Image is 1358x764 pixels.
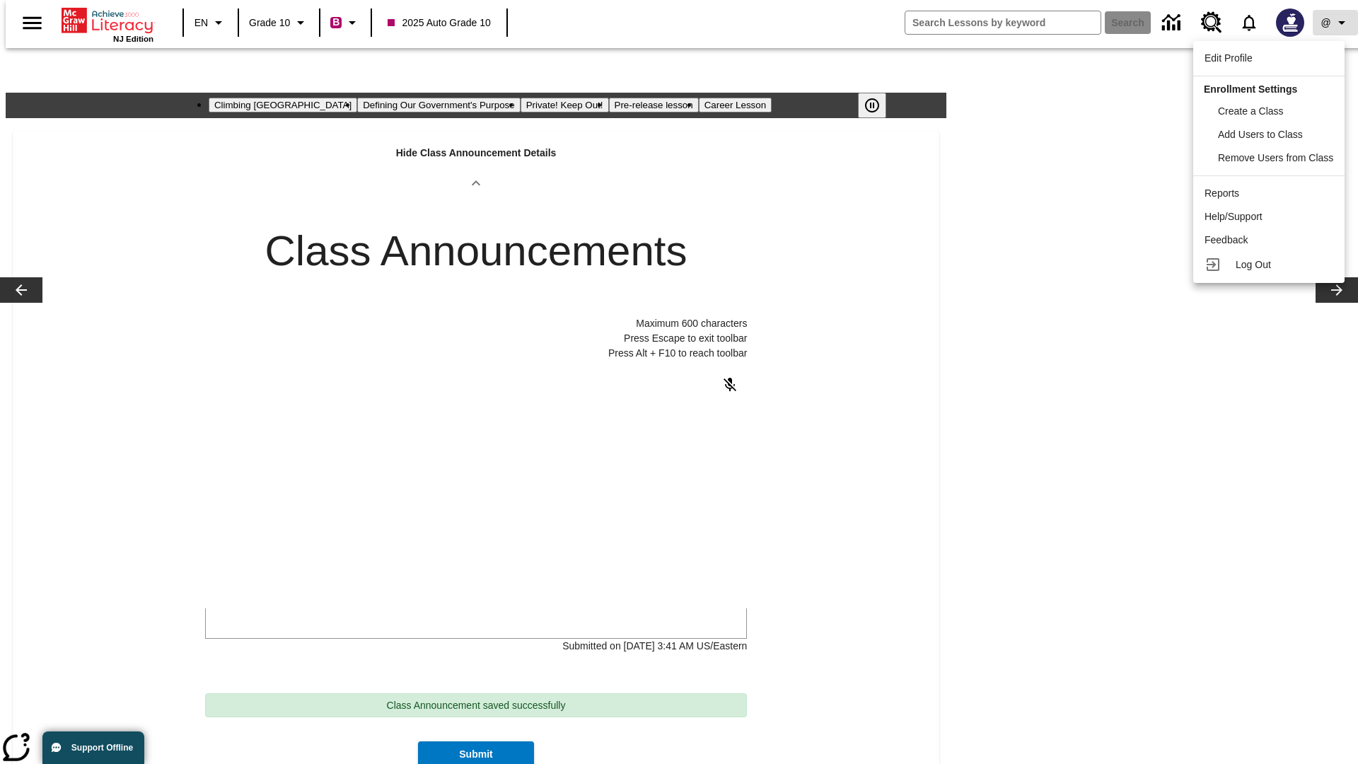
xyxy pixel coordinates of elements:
body: Maximum 600 characters Press Escape to exit toolbar Press Alt + F10 to reach toolbar [6,11,207,24]
span: Log Out [1236,259,1271,270]
span: Edit Profile [1205,52,1253,64]
span: Help/Support [1205,211,1263,222]
a: Title for My Lessons [DATE] 13:11:41 [6,11,182,23]
span: Reports [1205,187,1239,199]
span: Create a Class [1218,105,1284,117]
span: Remove Users from Class [1218,152,1333,163]
span: Enrollment Settings [1204,83,1297,95]
span: Add Users to Class [1218,129,1303,140]
span: Feedback [1205,234,1248,245]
